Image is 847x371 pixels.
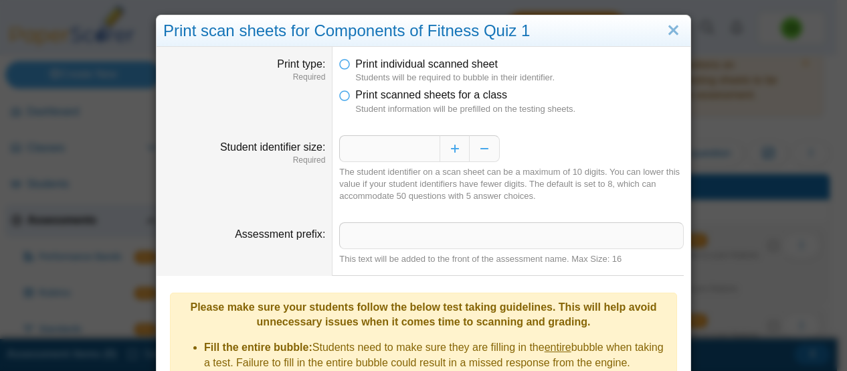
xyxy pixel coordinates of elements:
b: Please make sure your students follow the below test taking guidelines. This will help avoid unne... [190,301,656,327]
div: The student identifier on a scan sheet can be a maximum of 10 digits. You can lower this value if... [339,166,684,203]
dfn: Students will be required to bubble in their identifier. [355,72,684,84]
div: This text will be added to the front of the assessment name. Max Size: 16 [339,253,684,265]
span: Print individual scanned sheet [355,58,498,70]
a: Close [663,19,684,42]
div: Print scan sheets for Components of Fitness Quiz 1 [157,15,690,47]
span: Print scanned sheets for a class [355,89,507,100]
label: Assessment prefix [235,228,325,240]
u: entire [545,342,571,353]
dfn: Required [163,155,325,166]
label: Student identifier size [220,141,325,153]
dfn: Required [163,72,325,83]
dfn: Student information will be prefilled on the testing sheets. [355,103,684,115]
label: Print type [277,58,325,70]
li: Students need to make sure they are filling in the bubble when taking a test. Failure to fill in ... [204,340,670,370]
b: Fill the entire bubble: [204,342,312,353]
button: Decrease [470,135,500,162]
button: Increase [440,135,470,162]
